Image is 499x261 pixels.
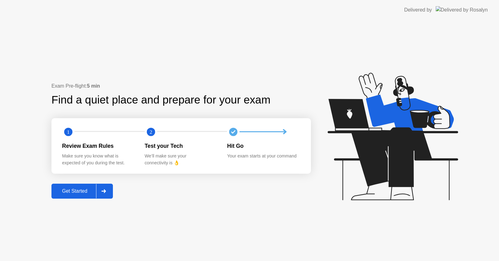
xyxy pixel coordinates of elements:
div: Delivered by [404,6,432,14]
text: 2 [150,129,152,135]
div: We’ll make sure your connectivity is 👌 [145,153,217,166]
div: Test your Tech [145,142,217,150]
div: Your exam starts at your command [227,153,300,160]
button: Get Started [51,184,113,199]
text: 1 [67,129,70,135]
div: Review Exam Rules [62,142,135,150]
img: Delivered by Rosalyn [436,6,488,13]
div: Make sure you know what is expected of you during the test. [62,153,135,166]
div: Find a quiet place and prepare for your exam [51,92,271,108]
div: Hit Go [227,142,300,150]
div: Get Started [53,188,96,194]
div: Exam Pre-flight: [51,82,311,90]
b: 5 min [87,83,100,89]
